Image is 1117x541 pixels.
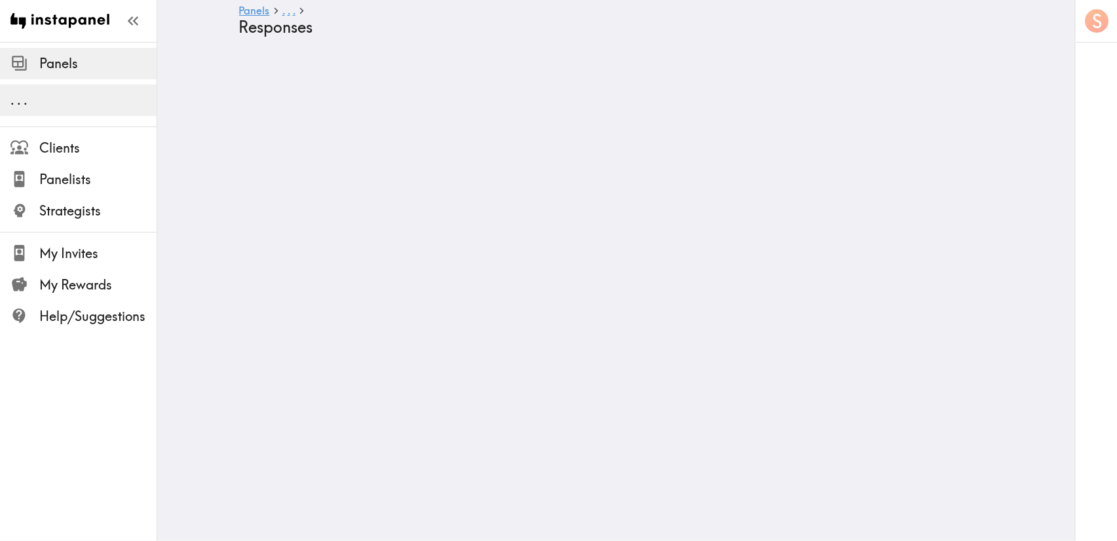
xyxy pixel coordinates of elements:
[239,18,983,37] h4: Responses
[288,4,290,17] span: .
[39,307,157,326] span: Help/Suggestions
[1093,10,1103,33] span: S
[39,244,157,263] span: My Invites
[239,5,270,18] a: Panels
[282,4,285,17] span: .
[1084,8,1110,34] button: S
[293,4,295,17] span: .
[39,54,157,73] span: Panels
[39,276,157,294] span: My Rewards
[17,92,21,108] span: .
[39,202,157,220] span: Strategists
[39,139,157,157] span: Clients
[39,170,157,189] span: Panelists
[10,92,14,108] span: .
[282,5,295,18] a: ...
[24,92,28,108] span: .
